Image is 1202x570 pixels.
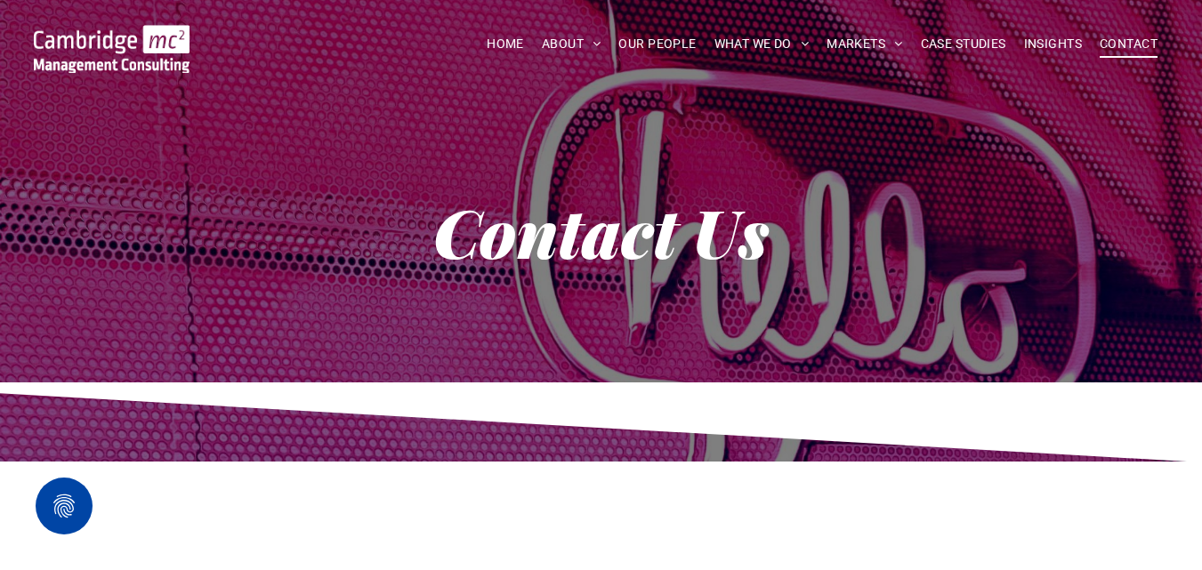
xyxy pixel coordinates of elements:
[34,25,190,73] img: Go to Homepage
[912,30,1015,58] a: CASE STUDIES
[706,30,819,58] a: WHAT WE DO
[818,30,911,58] a: MARKETS
[609,30,705,58] a: OUR PEOPLE
[433,187,677,276] strong: Contact
[533,30,610,58] a: ABOUT
[1091,30,1166,58] a: CONTACT
[34,28,190,46] a: Your Business Transformed | Cambridge Management Consulting
[692,187,769,276] strong: Us
[1015,30,1091,58] a: INSIGHTS
[478,30,533,58] a: HOME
